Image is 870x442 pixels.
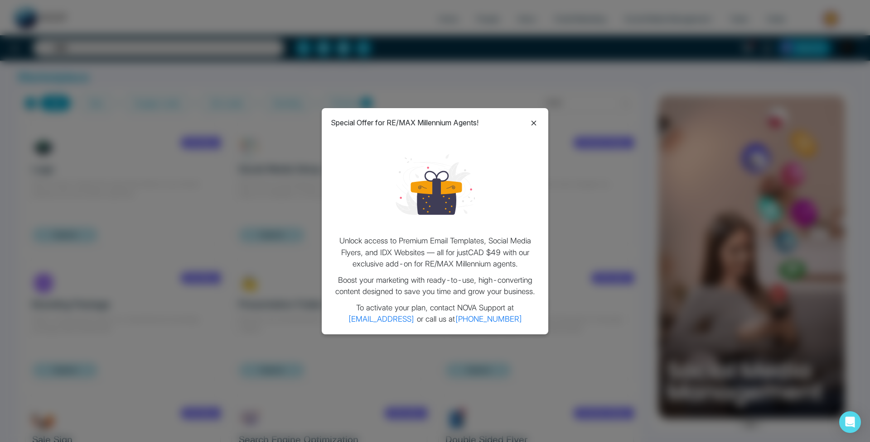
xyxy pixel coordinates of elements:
a: [PHONE_NUMBER] [455,314,522,323]
p: Unlock access to Premium Email Templates, Social Media Flyers, and IDX Websites — all for just CA... [331,235,539,270]
p: Special Offer for RE/MAX Millennium Agents! [331,117,478,128]
img: loading [396,145,475,224]
div: Open Intercom Messenger [839,411,861,433]
p: Boost your marketing with ready-to-use, high-converting content designed to save you time and gro... [331,275,539,298]
p: To activate your plan, contact NOVA Support at or call us at [331,302,539,325]
a: [EMAIL_ADDRESS] [348,314,415,323]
